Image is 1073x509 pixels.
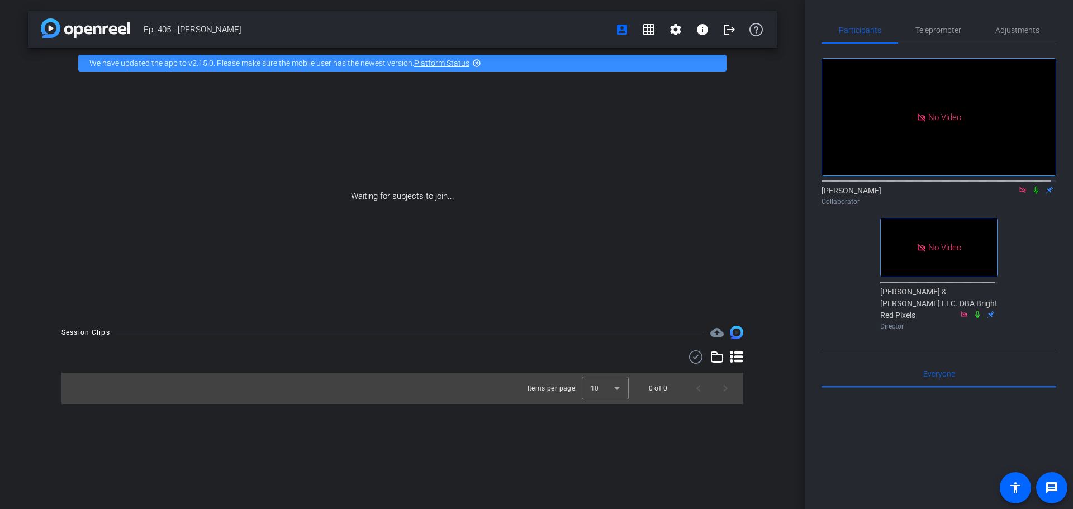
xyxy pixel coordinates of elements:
[1009,481,1022,494] mat-icon: accessibility
[915,26,961,34] span: Teleprompter
[880,286,998,331] div: [PERSON_NAME] & [PERSON_NAME] LLC. DBA Bright Red Pixels
[710,326,724,339] span: Destinations for your clips
[642,23,656,36] mat-icon: grid_on
[144,18,609,41] span: Ep. 405 - [PERSON_NAME]
[822,197,1056,207] div: Collaborator
[1045,481,1058,494] mat-icon: message
[472,59,481,68] mat-icon: highlight_off
[995,26,1039,34] span: Adjustments
[928,112,961,122] span: No Video
[880,321,998,331] div: Director
[41,18,130,38] img: app-logo
[649,383,667,394] div: 0 of 0
[414,59,469,68] a: Platform Status
[685,375,712,402] button: Previous page
[712,375,739,402] button: Next page
[28,78,777,315] div: Waiting for subjects to join...
[669,23,682,36] mat-icon: settings
[839,26,881,34] span: Participants
[78,55,727,72] div: We have updated the app to v2.15.0. Please make sure the mobile user has the newest version.
[61,327,110,338] div: Session Clips
[615,23,629,36] mat-icon: account_box
[723,23,736,36] mat-icon: logout
[822,185,1056,207] div: [PERSON_NAME]
[710,326,724,339] mat-icon: cloud_upload
[528,383,577,394] div: Items per page:
[923,370,955,378] span: Everyone
[730,326,743,339] img: Session clips
[928,242,961,253] span: No Video
[696,23,709,36] mat-icon: info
